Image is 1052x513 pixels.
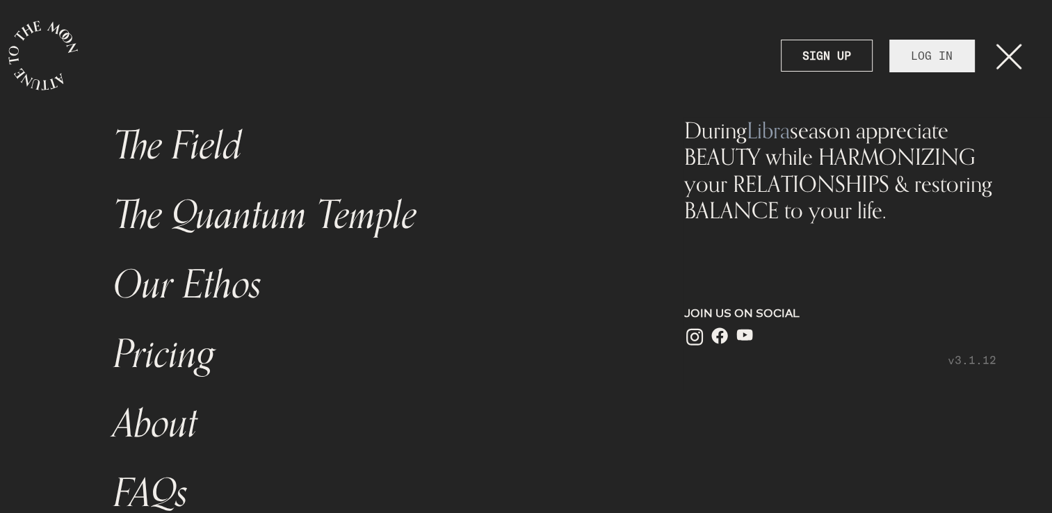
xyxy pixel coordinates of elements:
[105,181,631,250] a: The Quantum Temple
[105,111,631,181] a: The Field
[683,117,996,224] div: During season appreciate BEAUTY while HARMONIZING your RELATIONSHIPS & restoring BALANCE to your ...
[802,47,851,64] strong: SIGN UP
[105,389,631,459] a: About
[683,352,996,368] p: v3.1.12
[746,116,789,144] span: Libra
[889,40,974,72] a: LOG IN
[105,250,631,320] a: Our Ethos
[683,305,996,322] p: JOIN US ON SOCIAL
[105,320,631,389] a: Pricing
[781,40,873,72] a: SIGN UP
